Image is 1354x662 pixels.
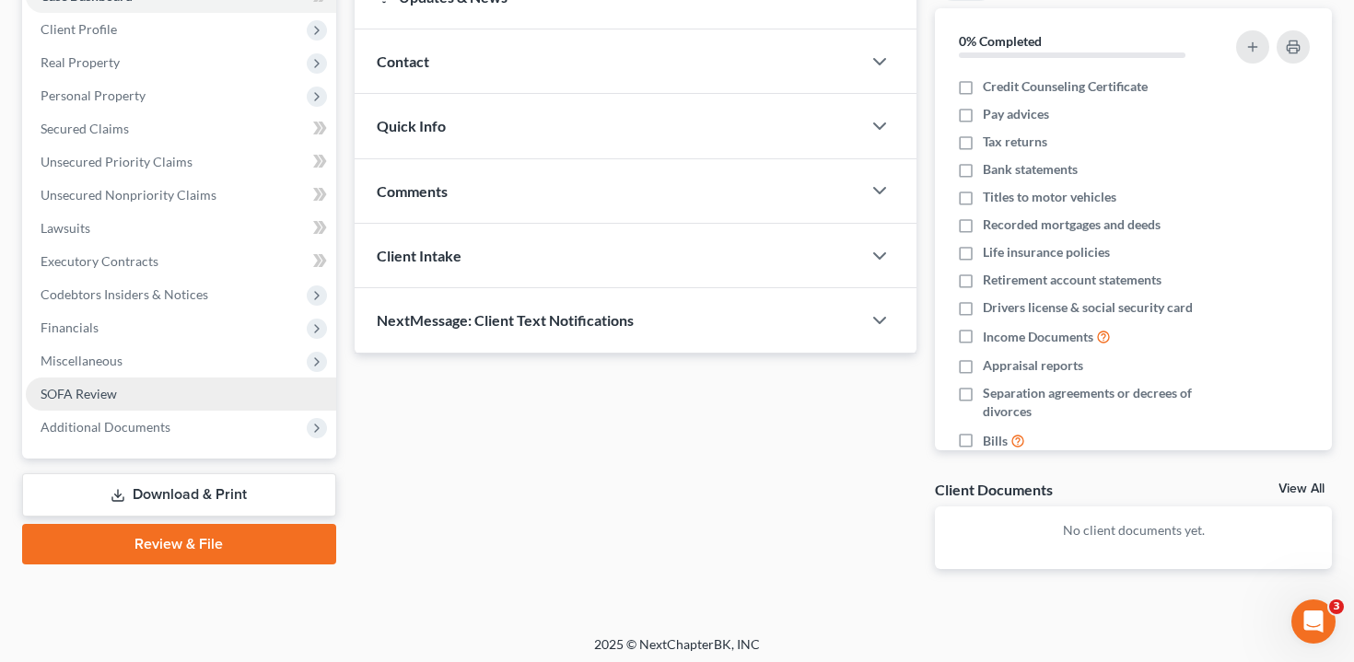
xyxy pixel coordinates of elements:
span: Retirement account statements [983,271,1161,289]
span: Bank statements [983,160,1078,179]
span: Additional Documents [41,419,170,435]
span: Personal Property [41,87,146,103]
span: Secured Claims [41,121,129,136]
span: SOFA Review [41,386,117,401]
span: Pay advices [983,105,1049,123]
span: Appraisal reports [983,356,1083,375]
span: Recorded mortgages and deeds [983,215,1161,234]
span: Bills [983,432,1008,450]
a: Unsecured Priority Claims [26,145,336,179]
span: 3 [1329,599,1344,614]
strong: 0% Completed [959,33,1042,49]
span: Credit Counseling Certificate [983,77,1148,96]
a: Unsecured Nonpriority Claims [26,179,336,212]
span: Life insurance policies [983,243,1110,261]
p: No client documents yet. [950,521,1317,540]
a: View All [1278,482,1325,495]
span: Miscellaneous [41,353,123,368]
span: Comments [377,182,448,200]
span: Quick Info [377,117,446,134]
a: Lawsuits [26,212,336,245]
span: Income Documents [983,328,1093,346]
span: Real Property [41,54,120,70]
span: Client Intake [377,247,461,264]
div: Client Documents [935,480,1053,499]
span: Unsecured Priority Claims [41,154,193,169]
a: Secured Claims [26,112,336,145]
span: Codebtors Insiders & Notices [41,286,208,302]
span: Drivers license & social security card [983,298,1193,317]
a: Download & Print [22,473,336,517]
span: Tax returns [983,133,1047,151]
a: SOFA Review [26,377,336,411]
span: Lawsuits [41,220,90,236]
a: Executory Contracts [26,245,336,278]
span: NextMessage: Client Text Notifications [377,311,634,329]
span: Client Profile [41,21,117,37]
span: Contact [377,52,429,70]
span: Financials [41,319,99,335]
iframe: Intercom live chat [1291,599,1336,644]
a: Review & File [22,524,336,564]
span: Unsecured Nonpriority Claims [41,187,216,203]
span: Titles to motor vehicles [983,188,1116,206]
span: Separation agreements or decrees of divorces [983,384,1217,421]
span: Executory Contracts [41,253,158,269]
